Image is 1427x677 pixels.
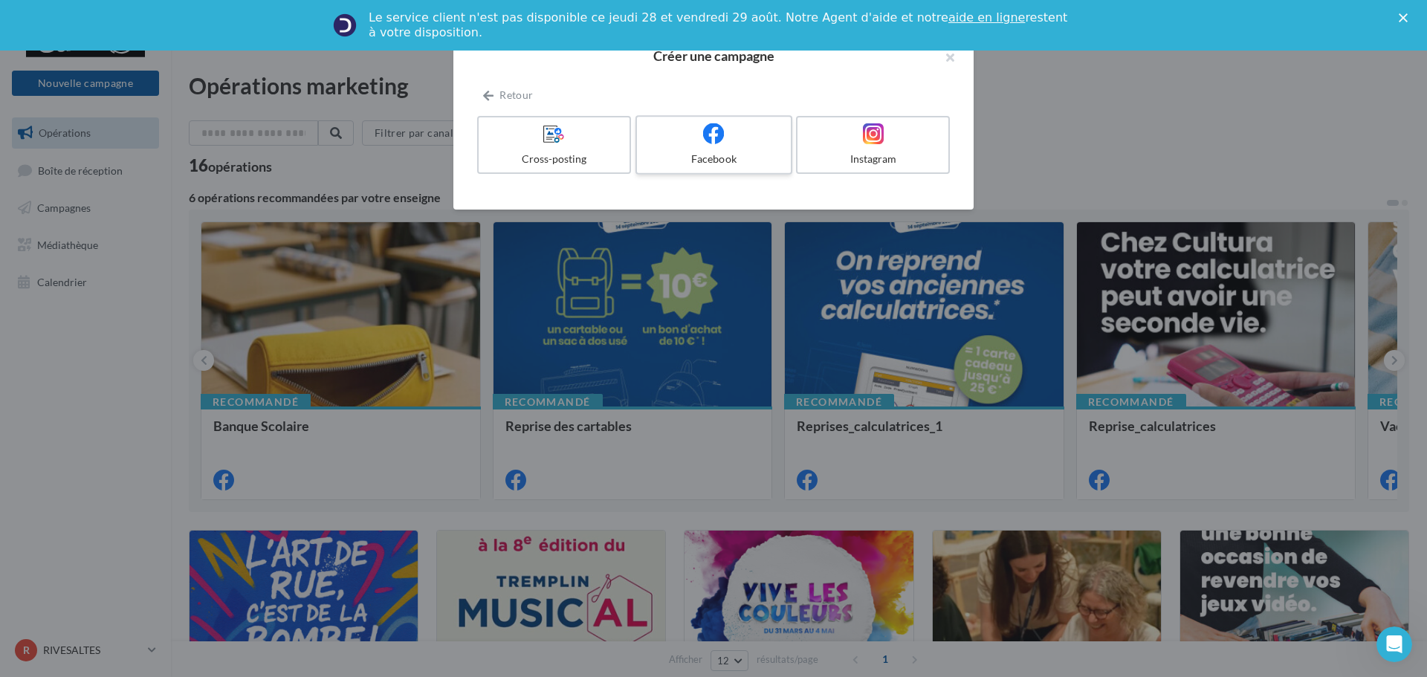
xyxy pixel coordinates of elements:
h2: Créer une campagne [477,49,950,62]
div: Le service client n'est pas disponible ce jeudi 28 et vendredi 29 août. Notre Agent d'aide et not... [369,10,1070,40]
div: Cross-posting [485,152,624,166]
a: aide en ligne [948,10,1025,25]
div: Fermer [1399,13,1414,22]
div: Facebook [643,152,784,166]
img: Profile image for Service-Client [333,13,357,37]
iframe: Intercom live chat [1376,626,1412,662]
button: Retour [477,86,539,104]
div: Instagram [803,152,942,166]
